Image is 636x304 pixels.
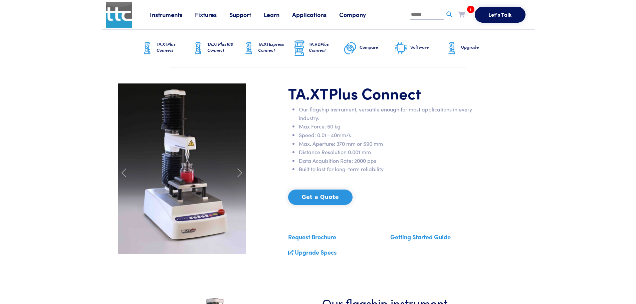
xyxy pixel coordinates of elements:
[299,131,484,139] li: Speed: 0.01—40mm/s
[458,10,465,18] a: 1
[299,139,484,148] li: Max. Aperture: 370 mm or 590 mm
[461,44,496,50] h6: Upgrade
[141,40,154,57] img: ta-xt-graphic.png
[288,83,484,103] h1: TA.XT
[339,10,379,19] a: Company
[293,40,306,57] img: ta-hd-graphic.png
[299,157,484,165] li: Data Acquisition Rate: 2000 pps
[195,10,229,19] a: Fixtures
[242,40,255,57] img: ta-xt-graphic.png
[360,44,394,50] h6: Compare
[191,40,205,57] img: ta-xt-graphic.png
[207,41,233,53] span: Plus100 Connect
[288,233,336,241] a: Request Brochure
[475,7,525,23] button: Let's Talk
[445,40,458,57] img: ta-xt-graphic.png
[390,233,451,241] a: Getting Started Guide
[309,41,329,53] span: Plus Connect
[191,30,242,67] a: TA.XTPlus100 Connect
[242,30,293,67] a: TA.XTExpress Connect
[293,30,344,67] a: TA.HDPlus Connect
[258,41,293,53] h6: TA.XT
[118,83,246,254] img: carousel-ta-xt-plus-bloom.jpg
[299,105,484,122] li: Our flagship instrument, versatile enough for most applications in every industry.
[106,2,132,28] img: ttc_logo_1x1_v1.0.png
[309,41,344,53] h6: TA.HD
[394,41,408,55] img: software-graphic.png
[157,41,191,53] h6: TA.XT
[467,6,474,13] span: 1
[295,248,337,256] a: Upgrade Specs
[258,41,284,53] span: Express Connect
[299,148,484,157] li: Distance Resolution 0.001 mm
[141,30,191,67] a: TA.XTPlus Connect
[344,30,394,67] a: Compare
[329,82,421,103] span: Plus Connect
[292,10,339,19] a: Applications
[394,30,445,67] a: Software
[299,122,484,131] li: Max Force: 50 kg
[344,40,357,57] img: compare-graphic.png
[150,10,195,19] a: Instruments
[445,30,496,67] a: Upgrade
[229,10,264,19] a: Support
[299,165,484,174] li: Built to last for long-term reliability
[207,41,242,53] h6: TA.XT
[264,10,292,19] a: Learn
[288,190,353,205] button: Get a Quote
[410,44,445,50] h6: Software
[157,41,176,53] span: Plus Connect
